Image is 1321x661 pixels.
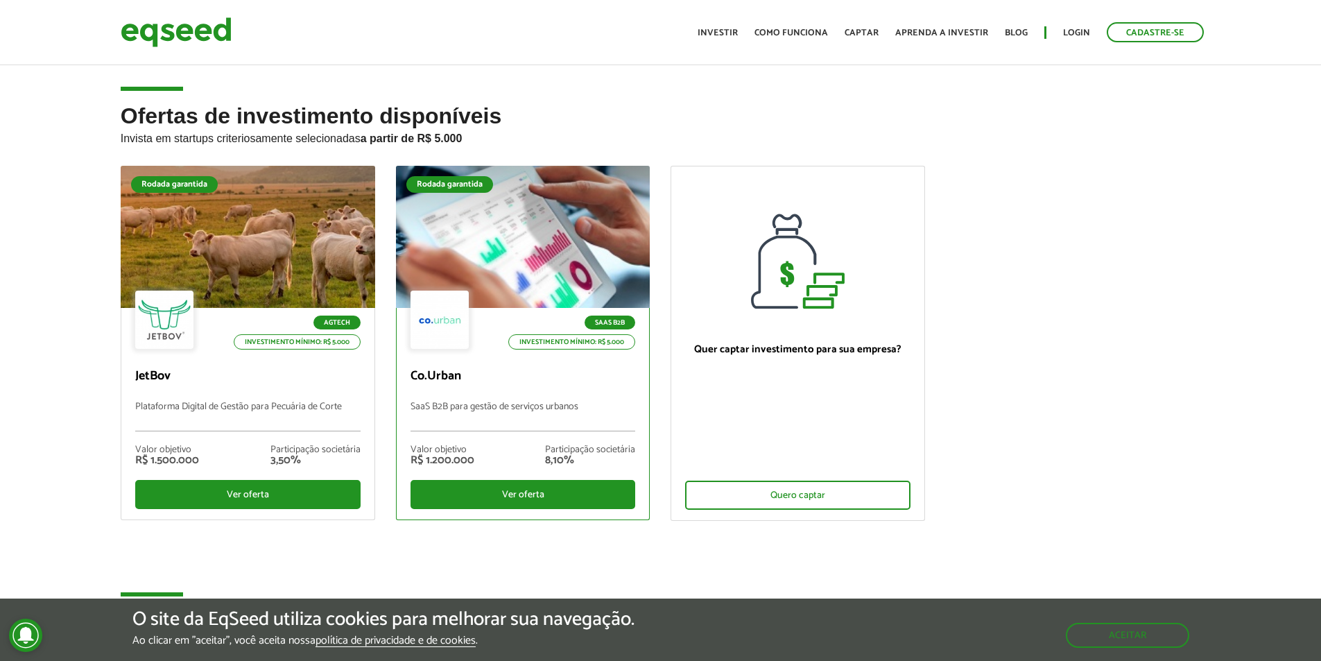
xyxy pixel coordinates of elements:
[411,445,474,455] div: Valor objetivo
[1063,28,1090,37] a: Login
[411,369,636,384] p: Co.Urban
[316,635,476,647] a: política de privacidade e de cookies
[131,176,218,193] div: Rodada garantida
[132,609,634,630] h5: O site da EqSeed utiliza cookies para melhorar sua navegação.
[685,481,910,510] div: Quero captar
[361,132,463,144] strong: a partir de R$ 5.000
[845,28,879,37] a: Captar
[545,445,635,455] div: Participação societária
[1066,623,1189,648] button: Aceitar
[585,316,635,329] p: SaaS B2B
[411,480,636,509] div: Ver oferta
[1107,22,1204,42] a: Cadastre-se
[135,480,361,509] div: Ver oferta
[406,176,493,193] div: Rodada garantida
[545,455,635,466] div: 8,10%
[234,334,361,350] p: Investimento mínimo: R$ 5.000
[754,28,828,37] a: Como funciona
[135,445,199,455] div: Valor objetivo
[685,343,910,356] p: Quer captar investimento para sua empresa?
[270,455,361,466] div: 3,50%
[1005,28,1028,37] a: Blog
[135,455,199,466] div: R$ 1.500.000
[411,402,636,431] p: SaaS B2B para gestão de serviços urbanos
[121,166,375,520] a: Rodada garantida Agtech Investimento mínimo: R$ 5.000 JetBov Plataforma Digital de Gestão para Pe...
[508,334,635,350] p: Investimento mínimo: R$ 5.000
[671,166,925,521] a: Quer captar investimento para sua empresa? Quero captar
[411,455,474,466] div: R$ 1.200.000
[121,128,1201,145] p: Invista em startups criteriosamente selecionadas
[313,316,361,329] p: Agtech
[698,28,738,37] a: Investir
[132,634,634,647] p: Ao clicar em "aceitar", você aceita nossa .
[396,166,650,520] a: Rodada garantida SaaS B2B Investimento mínimo: R$ 5.000 Co.Urban SaaS B2B para gestão de serviços...
[121,14,232,51] img: EqSeed
[895,28,988,37] a: Aprenda a investir
[121,104,1201,166] h2: Ofertas de investimento disponíveis
[135,402,361,431] p: Plataforma Digital de Gestão para Pecuária de Corte
[270,445,361,455] div: Participação societária
[135,369,361,384] p: JetBov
